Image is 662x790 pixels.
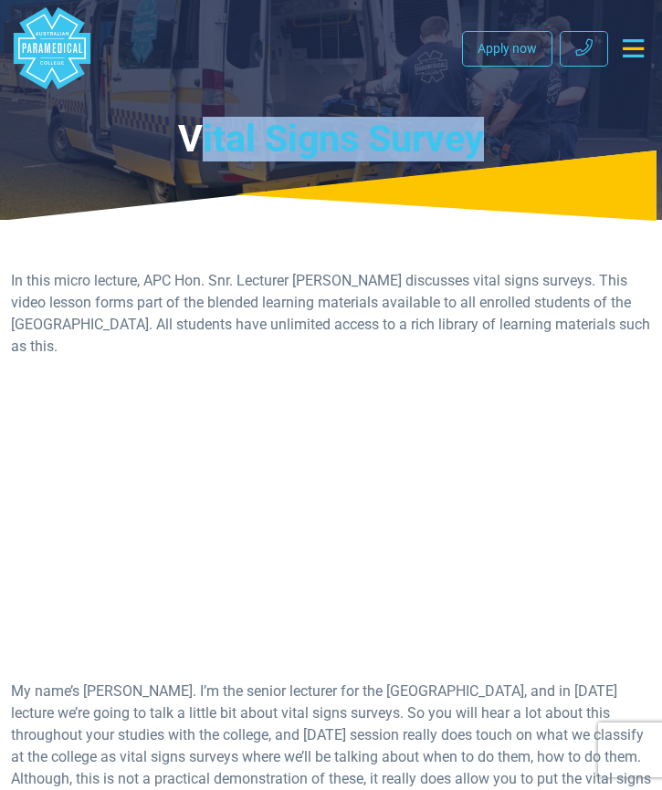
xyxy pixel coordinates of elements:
[615,32,651,65] button: Toggle navigation
[462,31,552,67] a: Apply now
[11,270,651,358] p: In this micro lecture, APC Hon. Snr. Lecturer [PERSON_NAME] discusses vital signs surveys. This v...
[11,7,93,89] a: Australian Paramedical College
[11,117,651,161] h1: Vital Signs Survey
